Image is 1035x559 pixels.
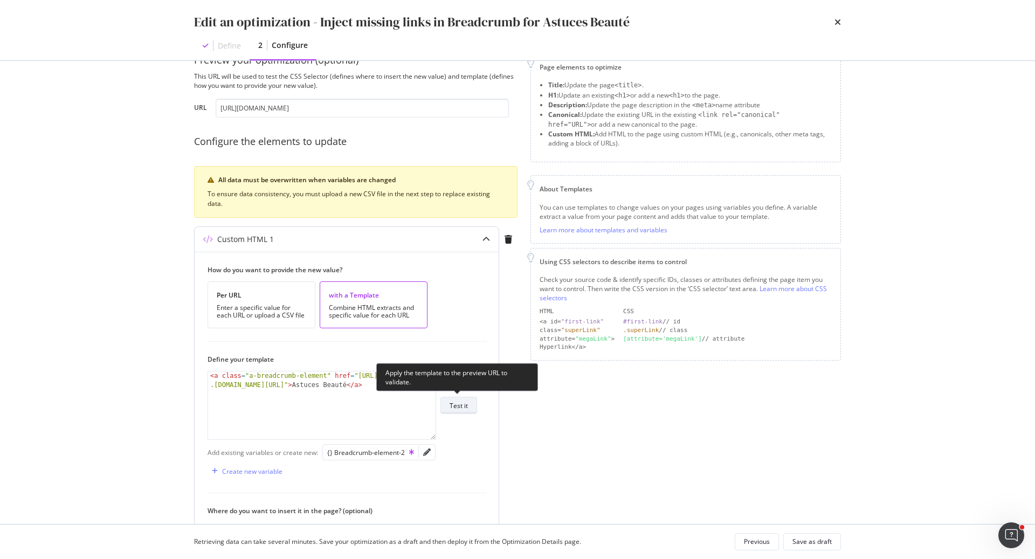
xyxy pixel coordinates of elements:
div: 2 [258,40,263,51]
label: URL [194,103,207,115]
a: Learn more about templates and variables [540,225,667,234]
div: CSS [623,307,832,316]
span: <meta> [692,101,715,109]
div: Custom HTML 1 [217,234,274,245]
div: "megaLink" [575,335,611,342]
span: <h1> [669,92,685,99]
li: Update the page . [548,80,832,90]
li: Update an existing or add a new to the page. [548,91,832,100]
li: Update the page description in the name attribute [548,100,832,110]
div: Configure the elements to update [194,135,517,149]
button: Previous [735,533,779,550]
div: [attribute='megaLink'] [623,335,702,342]
div: // id [623,318,832,326]
span: <h1> [615,92,630,99]
div: You can use templates to change values on your pages using variables you define. A variable extra... [540,203,832,221]
div: About Templates [540,184,832,194]
div: // class [623,326,832,335]
div: .superLink [623,327,659,334]
div: All data must be overwritten when variables are changed [218,175,504,185]
div: Retrieving data can take several minutes. Save your optimization as a draft and then deploy it fr... [194,537,581,546]
a: Learn more about CSS selectors [540,284,827,302]
div: Hyperlink</a> [540,343,615,351]
div: Define the CSS Selector and strategy that identifies where to insert the template on your page. [208,523,477,541]
label: Where do you want to insert it in the page? (optional) [208,506,477,515]
input: https://www.example.com [216,99,509,118]
button: Test it [440,397,477,414]
div: To ensure data consistency, you must upload a new CSV file in the next step to replace existing d... [208,189,504,209]
li: Add HTML to the page using custom HTML (e.g., canonicals, other meta tags, adding a block of URLs). [548,129,832,148]
span: <link rel="canonical" href="URL"> [548,111,780,128]
div: Per URL [217,291,306,300]
div: Combine HTML extracts and specific value for each URL [329,304,418,319]
div: attribute= > [540,335,615,343]
label: How do you want to provide the new value? [208,265,477,274]
label: Define your template [208,355,477,364]
li: Update the existing URL in the existing or add a new canonical to the page. [548,110,832,129]
div: with a Template [329,291,418,300]
div: pencil [423,448,431,456]
div: Define [218,40,241,51]
button: Save as draft [783,533,841,550]
span: <title> [615,81,642,89]
div: This URL will be used to test the CSS Selector (defines where to insert the new value) and templa... [194,72,517,90]
div: Previous [744,537,770,546]
div: class= [540,326,615,335]
div: Save as draft [792,537,832,546]
strong: Title: [548,80,564,89]
div: "superLink" [561,327,601,334]
div: "first-link" [561,318,604,325]
iframe: Intercom live chat [998,522,1024,548]
div: #first-link [623,318,663,325]
div: times [834,13,841,31]
strong: Custom HTML: [548,129,595,139]
div: <a id= [540,318,615,326]
strong: H1: [548,91,558,100]
div: // attribute [623,335,832,343]
strong: Canonical: [548,110,582,119]
div: Configure [272,40,308,51]
strong: Description: [548,100,587,109]
button: Create new variable [208,463,282,480]
div: Test it [450,401,468,410]
div: Create new variable [222,467,282,476]
div: {} Breadcrumb-element-2 [327,448,414,457]
div: Check your source code & identify specific IDs, classes or attributes defining the page item you ... [540,275,832,302]
div: Add existing variables or create new: [208,448,318,457]
button: {} Breadcrumb-element-2 [327,446,414,459]
div: Using CSS selectors to describe items to control [540,257,832,266]
div: HTML [540,307,615,316]
div: warning banner [194,166,517,218]
div: Apply the template to the preview URL to validate. [376,363,538,391]
div: Enter a specific value for each URL or upload a CSV file [217,304,306,319]
div: Edit an optimization - Inject missing links in Breadcrumb for Astuces Beauté [194,13,630,31]
div: Page elements to optimize [540,63,832,72]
